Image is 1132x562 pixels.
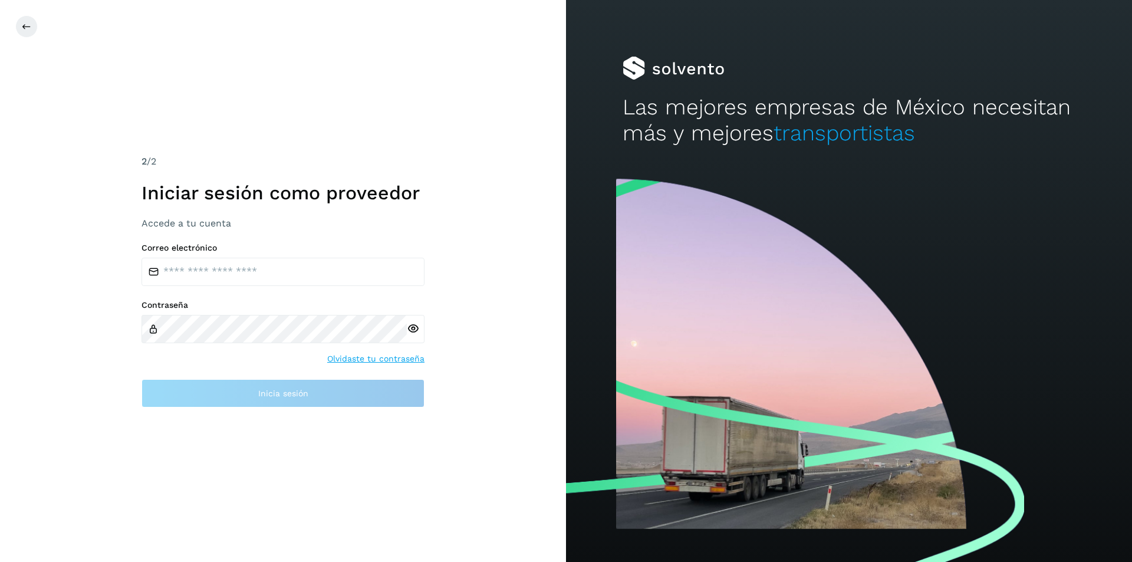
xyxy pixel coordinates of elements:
[141,379,424,407] button: Inicia sesión
[141,300,424,310] label: Contraseña
[141,218,424,229] h3: Accede a tu cuenta
[141,155,424,169] div: /2
[141,243,424,253] label: Correo electrónico
[258,389,308,397] span: Inicia sesión
[623,94,1075,147] h2: Las mejores empresas de México necesitan más y mejores
[141,182,424,204] h1: Iniciar sesión como proveedor
[141,156,147,167] span: 2
[327,353,424,365] a: Olvidaste tu contraseña
[774,120,915,146] span: transportistas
